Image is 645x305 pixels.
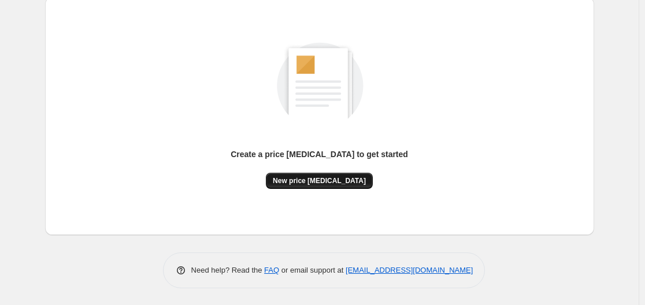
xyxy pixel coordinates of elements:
[266,173,373,189] button: New price [MEDICAL_DATA]
[346,266,473,274] a: [EMAIL_ADDRESS][DOMAIN_NAME]
[231,148,408,160] p: Create a price [MEDICAL_DATA] to get started
[273,176,366,185] span: New price [MEDICAL_DATA]
[279,266,346,274] span: or email support at
[264,266,279,274] a: FAQ
[191,266,265,274] span: Need help? Read the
